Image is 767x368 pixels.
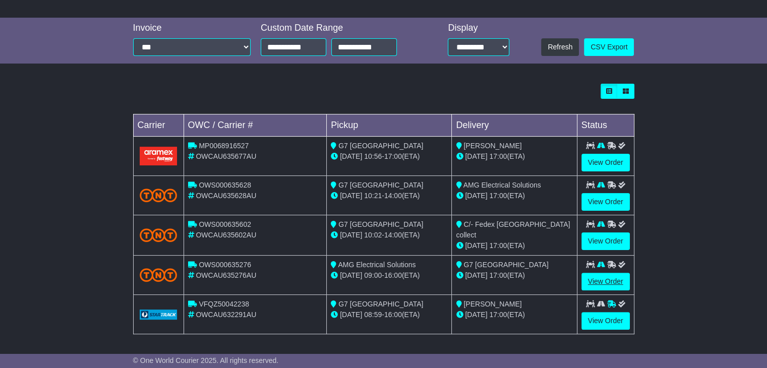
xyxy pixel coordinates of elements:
span: 17:00 [489,241,507,250]
span: OWS000635602 [199,220,251,228]
span: 17:00 [489,152,507,160]
span: [DATE] [340,192,362,200]
div: (ETA) [456,310,572,320]
div: (ETA) [456,191,572,201]
span: OWCAU632291AU [196,311,256,319]
span: 14:00 [384,231,402,239]
button: Refresh [541,38,579,56]
a: View Order [581,154,630,171]
div: (ETA) [456,240,572,251]
div: - (ETA) [331,270,447,281]
span: [DATE] [340,231,362,239]
img: TNT_Domestic.png [140,189,178,202]
span: G7 [GEOGRAPHIC_DATA] [338,220,423,228]
td: Pickup [327,114,452,137]
span: AMG Electrical Solutions [338,261,416,269]
span: 08:59 [364,311,382,319]
a: View Order [581,232,630,250]
span: 09:00 [364,271,382,279]
span: MP0068916527 [199,142,249,150]
span: 10:21 [364,192,382,200]
img: GetCarrierServiceLogo [140,310,178,320]
span: 14:00 [384,192,402,200]
div: Invoice [133,23,251,34]
span: G7 [GEOGRAPHIC_DATA] [338,142,423,150]
span: 16:00 [384,271,402,279]
div: - (ETA) [331,191,447,201]
span: [DATE] [465,152,487,160]
span: OWCAU635628AU [196,192,256,200]
a: View Order [581,312,630,330]
img: Aramex.png [140,147,178,165]
a: View Order [581,273,630,290]
span: OWS000635628 [199,181,251,189]
span: [DATE] [465,241,487,250]
td: OWC / Carrier # [184,114,327,137]
span: 17:00 [489,192,507,200]
span: [DATE] [340,152,362,160]
span: 17:00 [489,311,507,319]
img: TNT_Domestic.png [140,268,178,282]
a: View Order [581,193,630,211]
span: 17:00 [384,152,402,160]
span: VFQZ50042238 [199,300,249,308]
div: Display [448,23,509,34]
div: - (ETA) [331,230,447,240]
span: OWCAU635602AU [196,231,256,239]
span: C/- Fedex [GEOGRAPHIC_DATA] collect [456,220,570,239]
img: TNT_Domestic.png [140,228,178,242]
span: [DATE] [465,192,487,200]
span: AMG Electrical Solutions [463,181,541,189]
span: [DATE] [340,311,362,319]
div: - (ETA) [331,151,447,162]
td: Status [577,114,634,137]
span: OWS000635276 [199,261,251,269]
div: (ETA) [456,270,572,281]
div: - (ETA) [331,310,447,320]
span: © One World Courier 2025. All rights reserved. [133,356,279,364]
span: [DATE] [465,311,487,319]
span: 10:56 [364,152,382,160]
span: [DATE] [465,271,487,279]
span: [DATE] [340,271,362,279]
span: OWCAU635677AU [196,152,256,160]
span: G7 [GEOGRAPHIC_DATA] [338,181,423,189]
span: 17:00 [489,271,507,279]
div: (ETA) [456,151,572,162]
span: 16:00 [384,311,402,319]
td: Carrier [133,114,184,137]
a: CSV Export [584,38,634,56]
span: OWCAU635276AU [196,271,256,279]
span: [PERSON_NAME] [463,142,521,150]
span: G7 [GEOGRAPHIC_DATA] [338,300,423,308]
span: G7 [GEOGRAPHIC_DATA] [463,261,548,269]
span: [PERSON_NAME] [463,300,521,308]
td: Delivery [452,114,577,137]
span: 10:02 [364,231,382,239]
div: Custom Date Range [261,23,421,34]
